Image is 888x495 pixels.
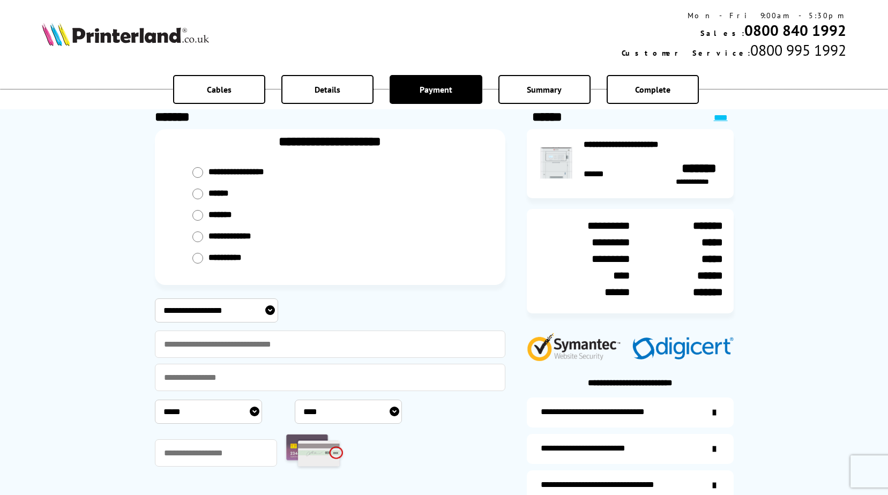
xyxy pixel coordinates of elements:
[207,84,232,95] span: Cables
[42,22,209,46] img: Printerland Logo
[622,11,846,20] div: Mon - Fri 9:00am - 5:30pm
[420,84,452,95] span: Payment
[527,84,562,95] span: Summary
[527,397,734,427] a: additional-ink
[635,84,670,95] span: Complete
[750,40,846,60] span: 0800 995 1992
[527,434,734,464] a: items-arrive
[315,84,340,95] span: Details
[700,28,744,38] span: Sales:
[744,20,846,40] a: 0800 840 1992
[622,48,750,58] span: Customer Service:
